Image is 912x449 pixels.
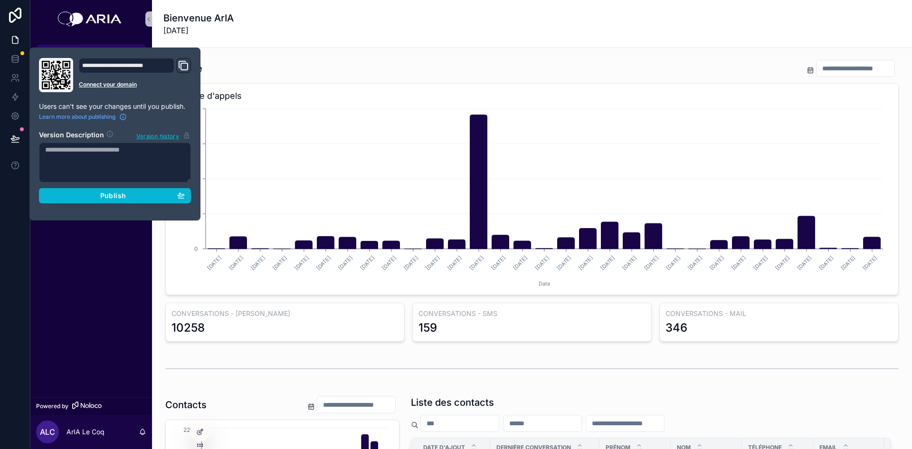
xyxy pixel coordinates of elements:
img: App logo [57,11,125,27]
text: [DATE] [402,254,419,271]
text: [DATE] [817,254,835,271]
text: [DATE] [271,254,288,271]
text: [DATE] [424,254,441,271]
text: [DATE] [752,254,769,271]
span: Publish [100,191,126,200]
text: [DATE] [839,254,856,271]
p: ArIA Le Coq [66,427,104,437]
span: [DATE] [163,25,234,36]
text: [DATE] [708,254,725,271]
text: [DATE] [533,254,551,271]
tspan: 220 [183,426,194,433]
text: [DATE] [796,254,813,271]
div: chart [171,106,893,289]
h3: Nombre d'appels [171,89,893,103]
text: [DATE] [293,254,310,271]
text: [DATE] [774,254,791,271]
span: Version history [136,131,179,140]
tspan: Date [539,280,550,287]
tspan: 0 [194,245,198,252]
span: Powered by [36,402,68,410]
h3: CONVERSATIONS - MAIL [665,309,893,318]
h1: Liste des contacts [411,396,494,409]
div: 346 [665,320,687,335]
button: Version history [136,130,191,141]
h2: Version Description [39,130,104,141]
text: [DATE] [861,254,878,271]
p: Users can't see your changes until you publish. [39,102,191,111]
text: [DATE] [206,254,223,271]
text: [DATE] [730,254,747,271]
text: [DATE] [315,254,332,271]
text: [DATE] [490,254,507,271]
text: [DATE] [249,254,266,271]
text: [DATE] [468,254,485,271]
div: 10258 [171,320,205,335]
text: [DATE] [359,254,376,271]
a: Powered by [30,397,152,415]
text: [DATE] [380,254,398,271]
text: [DATE] [665,254,682,271]
text: [DATE] [228,254,245,271]
text: [DATE] [577,254,594,271]
text: [DATE] [686,254,703,271]
div: scrollable content [30,38,152,131]
text: [DATE] [512,254,529,271]
text: [DATE] [446,254,463,271]
span: ALC [40,426,55,438]
text: [DATE] [555,254,572,271]
div: Domain and Custom Link [79,58,191,92]
div: 159 [418,320,437,335]
a: Learn more about publishing [39,113,127,121]
text: [DATE] [599,254,616,271]
text: [DATE] [643,254,660,271]
h3: CONVERSATIONS - SMS [418,309,646,318]
text: [DATE] [621,254,638,271]
h3: CONVERSATIONS - [PERSON_NAME] [171,309,399,318]
span: Learn more about publishing [39,113,115,121]
a: Dashboard [36,45,146,62]
text: [DATE] [337,254,354,271]
h1: Contacts [165,398,207,411]
h1: Bienvenue ArIA [163,11,234,25]
a: Connect your domain [79,81,191,88]
button: Publish [39,188,191,203]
